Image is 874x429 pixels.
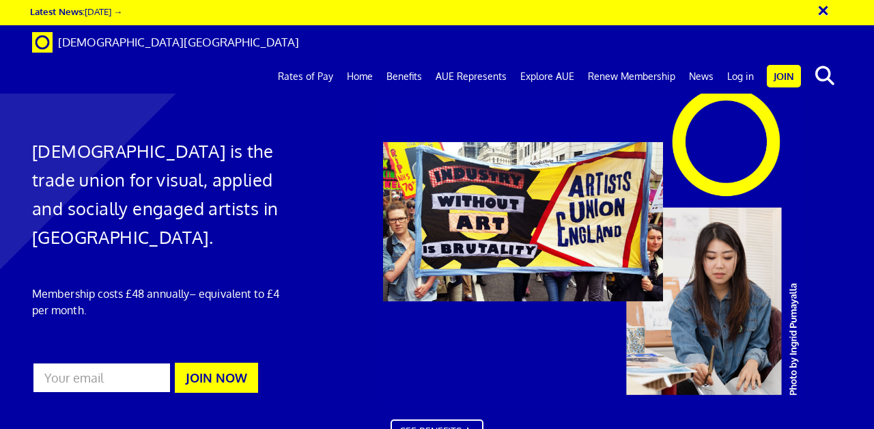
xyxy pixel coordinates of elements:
[22,25,309,59] a: Brand [DEMOGRAPHIC_DATA][GEOGRAPHIC_DATA]
[340,59,380,94] a: Home
[380,59,429,94] a: Benefits
[513,59,581,94] a: Explore AUE
[58,35,299,49] span: [DEMOGRAPHIC_DATA][GEOGRAPHIC_DATA]
[271,59,340,94] a: Rates of Pay
[804,61,845,90] button: search
[581,59,682,94] a: Renew Membership
[30,5,85,17] strong: Latest News:
[32,362,171,393] input: Your email
[682,59,720,94] a: News
[429,59,513,94] a: AUE Represents
[30,5,122,17] a: Latest News:[DATE] →
[32,137,288,251] h1: [DEMOGRAPHIC_DATA] is the trade union for visual, applied and socially engaged artists in [GEOGRA...
[175,363,258,393] button: JOIN NOW
[32,286,288,318] p: Membership costs £48 annually – equivalent to £4 per month.
[767,65,801,87] a: Join
[720,59,761,94] a: Log in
